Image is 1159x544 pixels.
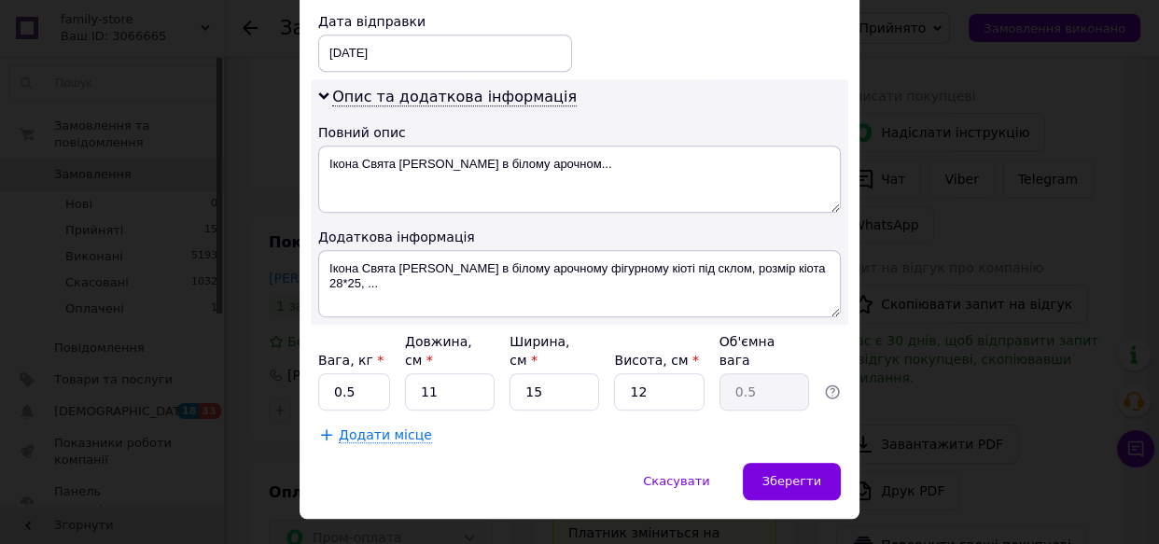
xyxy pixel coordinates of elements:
[318,250,841,317] textarea: Ікона Свята [PERSON_NAME] в білому арочному фігурному кіоті під склом, розмір кіота 28*25, ...
[762,474,821,488] span: Зберегти
[339,427,432,443] span: Додати місце
[318,146,841,213] textarea: Ікона Свята [PERSON_NAME] в білому арочном...
[719,332,809,370] div: Об'ємна вага
[405,334,472,368] label: Довжина, см
[510,334,569,368] label: Ширина, см
[318,123,841,142] div: Повний опис
[318,353,384,368] label: Вага, кг
[614,353,698,368] label: Висота, см
[318,12,572,31] div: Дата відправки
[332,88,577,106] span: Опис та додаткова інформація
[643,474,709,488] span: Скасувати
[318,228,841,246] div: Додаткова інформація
